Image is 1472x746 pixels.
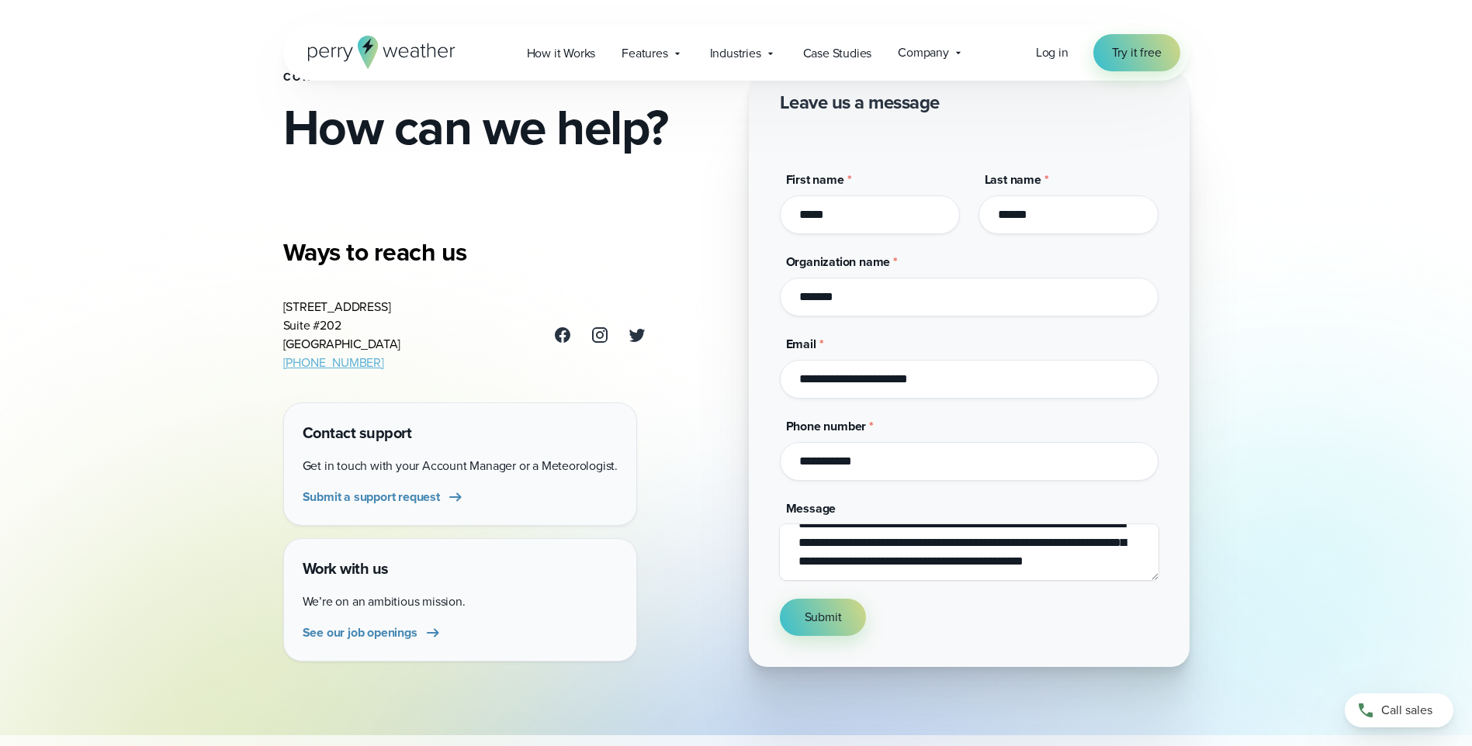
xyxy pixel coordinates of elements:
[303,457,618,475] p: Get in touch with your Account Manager or a Meteorologist.
[985,171,1041,188] span: Last name
[303,488,465,506] a: Submit a support request
[710,44,761,63] span: Industries
[786,253,891,271] span: Organization name
[1112,43,1162,62] span: Try it free
[790,37,885,69] a: Case Studies
[622,44,667,63] span: Features
[303,422,618,444] h4: Contact support
[1036,43,1068,62] a: Log in
[303,558,618,580] h4: Work with us
[805,608,842,627] span: Submit
[283,298,401,372] address: [STREET_ADDRESS] Suite #202 [GEOGRAPHIC_DATA]
[527,44,596,63] span: How it Works
[786,417,867,435] span: Phone number
[1036,43,1068,61] span: Log in
[780,90,940,115] h2: Leave us a message
[283,102,724,152] h2: How can we help?
[303,623,442,642] a: See our job openings
[1345,693,1453,727] a: Call sales
[1093,34,1180,71] a: Try it free
[1381,701,1432,720] span: Call sales
[283,354,384,371] a: [PHONE_NUMBER]
[283,237,646,268] h3: Ways to reach us
[303,592,618,611] p: We’re on an ambitious mission.
[303,488,440,506] span: Submit a support request
[786,335,816,353] span: Email
[898,43,949,62] span: Company
[803,44,872,63] span: Case Studies
[514,37,609,69] a: How it Works
[303,623,417,642] span: See our job openings
[786,499,836,517] span: Message
[283,71,724,84] h1: Contact Us
[780,599,867,636] button: Submit
[786,171,844,188] span: First name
